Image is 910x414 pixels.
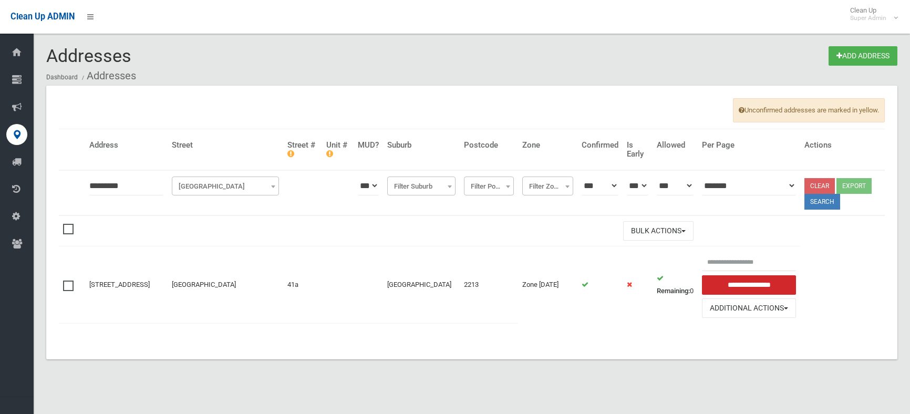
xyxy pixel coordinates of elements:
a: Clear [804,178,835,194]
td: [GEOGRAPHIC_DATA] [383,246,460,323]
h4: Allowed [657,141,694,150]
span: Filter Postcode [467,179,511,194]
button: Search [804,194,840,210]
span: Filter Postcode [464,177,514,195]
a: [STREET_ADDRESS] [89,281,150,288]
h4: Confirmed [582,141,618,150]
td: Zone [DATE] [518,246,577,323]
h4: Zone [522,141,573,150]
h4: Address [89,141,163,150]
td: 41a [283,246,322,323]
h4: Actions [804,141,881,150]
button: Bulk Actions [623,221,694,241]
strong: Remaining: [657,287,690,295]
span: Filter Suburb [390,179,453,194]
td: [GEOGRAPHIC_DATA] [168,246,283,323]
td: 2213 [460,246,518,323]
h4: Per Page [702,141,797,150]
h4: Suburb [387,141,456,150]
h4: Street # [287,141,318,158]
h4: Is Early [627,141,648,158]
span: Filter Zone [525,179,571,194]
span: Filter Suburb [387,177,456,195]
h4: MUD? [358,141,379,150]
span: Filter Street [174,179,276,194]
a: Add Address [829,46,897,66]
h4: Postcode [464,141,514,150]
h4: Street [172,141,279,150]
td: 0 [653,246,698,323]
li: Addresses [79,66,136,86]
a: Dashboard [46,74,78,81]
span: Filter Street [172,177,279,195]
span: Unconfirmed addresses are marked in yellow. [733,98,885,122]
h4: Unit # [326,141,350,158]
button: Export [836,178,872,194]
span: Filter Zone [522,177,573,195]
span: Clean Up [845,6,897,22]
button: Additional Actions [702,298,797,318]
span: Addresses [46,45,131,66]
small: Super Admin [850,14,886,22]
span: Clean Up ADMIN [11,12,75,22]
